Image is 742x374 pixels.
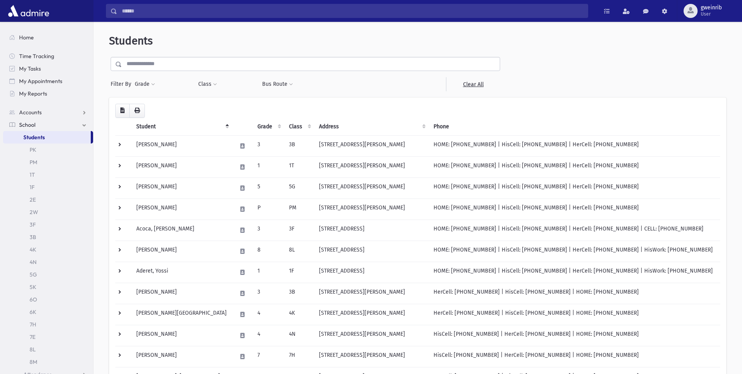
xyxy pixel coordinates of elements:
[253,118,284,136] th: Grade: activate to sort column ascending
[253,325,284,346] td: 4
[3,87,93,100] a: My Reports
[23,134,45,141] span: Students
[284,118,314,136] th: Class: activate to sort column ascending
[19,121,35,128] span: School
[253,177,284,199] td: 5
[429,220,720,241] td: HOME: [PHONE_NUMBER] | HisCell: [PHONE_NUMBER] | HerCell: [PHONE_NUMBER] | CELL: [PHONE_NUMBER]
[284,283,314,304] td: 3B
[117,4,588,18] input: Search
[262,77,293,91] button: Bus Route
[3,268,93,281] a: 5G
[314,346,429,367] td: [STREET_ADDRESS][PERSON_NAME]
[429,135,720,156] td: HOME: [PHONE_NUMBER] | HisCell: [PHONE_NUMBER] | HerCell: [PHONE_NUMBER]
[19,34,34,41] span: Home
[19,65,41,72] span: My Tasks
[253,262,284,283] td: 1
[314,283,429,304] td: [STREET_ADDRESS][PERSON_NAME]
[3,231,93,243] a: 3B
[429,118,720,136] th: Phone
[132,283,232,304] td: [PERSON_NAME]
[19,90,47,97] span: My Reports
[3,62,93,75] a: My Tasks
[429,156,720,177] td: HOME: [PHONE_NUMBER] | HisCell: [PHONE_NUMBER] | HerCell: [PHONE_NUMBER]
[3,131,91,144] a: Students
[132,241,232,262] td: [PERSON_NAME]
[134,77,155,91] button: Grade
[429,199,720,220] td: HOME: [PHONE_NUMBER] | HisCell: [PHONE_NUMBER] | HerCell: [PHONE_NUMBER]
[3,256,93,268] a: 4N
[701,11,722,17] span: User
[429,346,720,367] td: HisCell: [PHONE_NUMBER] | HerCell: [PHONE_NUMBER] | HOME: [PHONE_NUMBER]
[314,325,429,346] td: [STREET_ADDRESS][PERSON_NAME]
[3,343,93,356] a: 8L
[111,80,134,88] span: Filter By
[314,220,429,241] td: [STREET_ADDRESS]
[3,356,93,368] a: 8M
[132,325,232,346] td: [PERSON_NAME]
[3,106,93,119] a: Accounts
[446,77,500,91] a: Clear All
[3,193,93,206] a: 2E
[314,118,429,136] th: Address: activate to sort column ascending
[429,262,720,283] td: HOME: [PHONE_NUMBER] | HisCell: [PHONE_NUMBER] | HerCell: [PHONE_NUMBER] | HisWork: [PHONE_NUMBER]
[3,218,93,231] a: 3F
[314,199,429,220] td: [STREET_ADDRESS][PERSON_NAME]
[3,306,93,318] a: 6K
[314,304,429,325] td: [STREET_ADDRESS][PERSON_NAME]
[253,346,284,367] td: 7
[3,144,93,156] a: PK
[109,34,153,47] span: Students
[19,53,54,60] span: Time Tracking
[314,177,429,199] td: [STREET_ADDRESS][PERSON_NAME]
[3,75,93,87] a: My Appointments
[701,5,722,11] span: gweinrib
[253,304,284,325] td: 4
[429,177,720,199] td: HOME: [PHONE_NUMBER] | HisCell: [PHONE_NUMBER] | HerCell: [PHONE_NUMBER]
[284,241,314,262] td: 8L
[429,325,720,346] td: HisCell: [PHONE_NUMBER] | HerCell: [PHONE_NUMBER] | HOME: [PHONE_NUMBER]
[253,156,284,177] td: 1
[115,104,130,118] button: CSV
[3,50,93,62] a: Time Tracking
[3,156,93,168] a: PM
[253,135,284,156] td: 3
[132,177,232,199] td: [PERSON_NAME]
[132,135,232,156] td: [PERSON_NAME]
[3,31,93,44] a: Home
[429,304,720,325] td: HerCell: [PHONE_NUMBER] | HisCell: [PHONE_NUMBER] | HOME: [PHONE_NUMBER]
[284,262,314,283] td: 1F
[284,346,314,367] td: 7H
[3,293,93,306] a: 6O
[19,78,62,85] span: My Appointments
[6,3,51,19] img: AdmirePro
[253,241,284,262] td: 8
[3,168,93,181] a: 1T
[284,220,314,241] td: 3F
[253,283,284,304] td: 3
[284,325,314,346] td: 4N
[253,199,284,220] td: P
[3,331,93,343] a: 7E
[314,135,429,156] td: [STREET_ADDRESS][PERSON_NAME]
[429,241,720,262] td: HOME: [PHONE_NUMBER] | HisCell: [PHONE_NUMBER] | HerCell: [PHONE_NUMBER] | HisWork: [PHONE_NUMBER]
[132,199,232,220] td: [PERSON_NAME]
[284,177,314,199] td: 5G
[3,318,93,331] a: 7H
[253,220,284,241] td: 3
[284,156,314,177] td: 1T
[132,220,232,241] td: Acoca, [PERSON_NAME]
[129,104,145,118] button: Print
[314,262,429,283] td: [STREET_ADDRESS]
[132,262,232,283] td: Aderet, Yossi
[19,109,42,116] span: Accounts
[284,304,314,325] td: 4K
[284,199,314,220] td: PM
[3,281,93,293] a: 5K
[314,156,429,177] td: [STREET_ADDRESS][PERSON_NAME]
[3,181,93,193] a: 1F
[132,304,232,325] td: [PERSON_NAME][GEOGRAPHIC_DATA]
[132,118,232,136] th: Student: activate to sort column descending
[3,206,93,218] a: 2W
[132,346,232,367] td: [PERSON_NAME]
[314,241,429,262] td: [STREET_ADDRESS]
